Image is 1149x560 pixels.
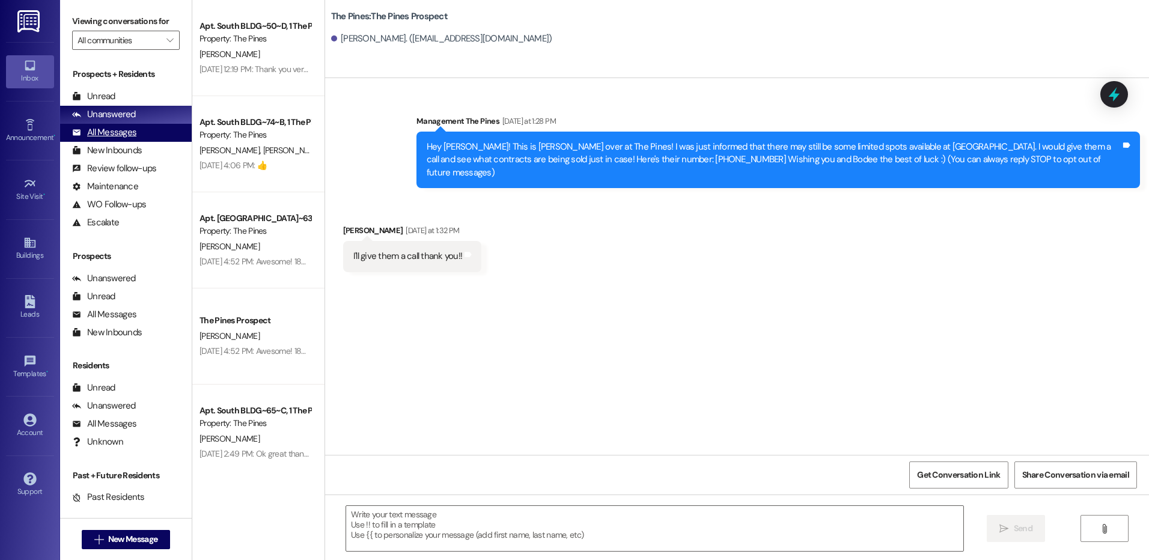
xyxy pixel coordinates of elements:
div: Apt. South BLDG~65~C, 1 The Pines (Men's) South [200,404,311,417]
div: Management The Pines [416,115,1140,132]
div: Unknown [72,436,123,448]
div: Property: The Pines [200,129,311,141]
span: [PERSON_NAME] [263,145,323,156]
button: Share Conversation via email [1014,461,1137,488]
span: • [46,368,48,376]
button: New Message [82,530,171,549]
div: New Inbounds [72,144,142,157]
div: Hey [PERSON_NAME]! This is [PERSON_NAME] over at The Pines! I was just informed that there may st... [427,141,1121,179]
span: [PERSON_NAME] [200,241,260,252]
div: Unread [72,290,115,303]
i:  [166,35,173,45]
div: [DATE] at 1:28 PM [499,115,556,127]
div: Property: The Pines [200,32,311,45]
div: Property: The Pines [200,225,311,237]
a: Site Visit • [6,174,54,206]
div: All Messages [72,308,136,321]
div: [DATE] 4:52 PM: Awesome! 1894 N 840 W [GEOGRAPHIC_DATA][US_STATE] 84604. Thanks [PERSON_NAME]! [200,345,584,356]
span: Send [1014,522,1032,535]
span: Share Conversation via email [1022,469,1129,481]
div: [DATE] 4:06 PM: 👍 [200,160,267,171]
div: Unread [72,90,115,103]
div: All Messages [72,126,136,139]
div: Review follow-ups [72,162,156,175]
div: The Pines Prospect [200,314,311,327]
div: Residents [60,359,192,372]
i:  [999,524,1008,534]
span: • [53,132,55,140]
a: Account [6,410,54,442]
div: I'll give them a call thank you!! [353,250,462,263]
div: [PERSON_NAME] [343,224,481,241]
span: [PERSON_NAME] [200,145,263,156]
div: Apt. [GEOGRAPHIC_DATA]~63~D, 1 The Pines (Men's) South [200,212,311,225]
div: [DATE] 4:52 PM: Awesome! 1894 N 840 W [GEOGRAPHIC_DATA][US_STATE] 84604. Thanks [PERSON_NAME]! [200,256,584,267]
span: New Message [108,533,157,546]
a: Leads [6,291,54,324]
div: Past + Future Residents [60,469,192,482]
div: Property: The Pines [200,417,311,430]
div: Future Residents [72,509,153,522]
div: Unanswered [72,108,136,121]
span: • [43,190,45,199]
div: Unread [72,382,115,394]
button: Send [987,515,1045,542]
div: [DATE] 12:19 PM: Thank you very much! I appreciate your help. [200,64,411,75]
i:  [94,535,103,544]
button: Get Conversation Link [909,461,1008,488]
span: [PERSON_NAME] [200,330,260,341]
img: ResiDesk Logo [17,10,42,32]
input: All communities [78,31,160,50]
a: Templates • [6,351,54,383]
label: Viewing conversations for [72,12,180,31]
div: [DATE] at 1:32 PM [403,224,459,237]
div: Escalate [72,216,119,229]
div: New Inbounds [72,326,142,339]
a: Support [6,469,54,501]
div: Past Residents [72,491,145,504]
div: Prospects [60,250,192,263]
a: Inbox [6,55,54,88]
span: Get Conversation Link [917,469,1000,481]
div: All Messages [72,418,136,430]
div: Unanswered [72,272,136,285]
div: Prospects + Residents [60,68,192,81]
i:  [1100,524,1109,534]
div: [DATE] 2:49 PM: Ok great thank you [200,448,322,459]
a: Buildings [6,233,54,265]
div: Unanswered [72,400,136,412]
div: Apt. South BLDG~50~D, 1 The Pines (Men's) South [200,20,311,32]
b: The Pines: The Pines Prospect [331,10,448,23]
div: Apt. South BLDG~74~B, 1 The Pines (Men's) South [200,116,311,129]
div: Maintenance [72,180,138,193]
span: [PERSON_NAME] [200,433,260,444]
div: [PERSON_NAME]. ([EMAIL_ADDRESS][DOMAIN_NAME]) [331,32,552,45]
div: WO Follow-ups [72,198,146,211]
span: [PERSON_NAME] [200,49,260,59]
